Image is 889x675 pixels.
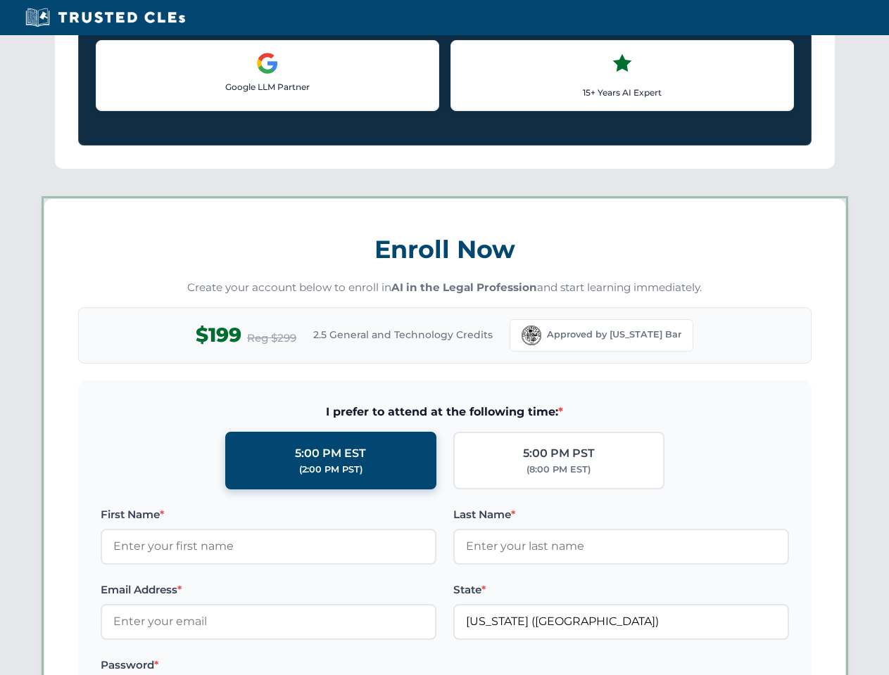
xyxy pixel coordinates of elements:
input: Florida (FL) [453,604,789,639]
p: 15+ Years AI Expert [462,86,782,99]
div: (8:00 PM EST) [527,463,591,477]
p: Create your account below to enroll in and start learning immediately. [78,280,812,296]
label: State [453,581,789,598]
input: Enter your first name [101,529,436,564]
img: Florida Bar [522,326,541,345]
span: Approved by [US_STATE] Bar [547,328,681,342]
strong: AI in the Legal Profession [391,281,537,294]
input: Enter your last name [453,529,789,564]
span: Reg $299 [247,330,296,347]
span: 2.5 General and Technology Credits [313,327,493,342]
img: Google [256,52,279,75]
input: Enter your email [101,604,436,639]
label: Email Address [101,581,436,598]
span: I prefer to attend at the following time: [101,403,789,421]
div: 5:00 PM EST [295,444,366,463]
div: 5:00 PM PST [523,444,595,463]
label: First Name [101,506,436,523]
label: Password [101,657,436,674]
div: (2:00 PM PST) [299,463,362,477]
label: Last Name [453,506,789,523]
span: $199 [196,319,241,351]
p: Google LLM Partner [108,80,427,94]
h3: Enroll Now [78,227,812,271]
img: Trusted CLEs [21,7,189,28]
